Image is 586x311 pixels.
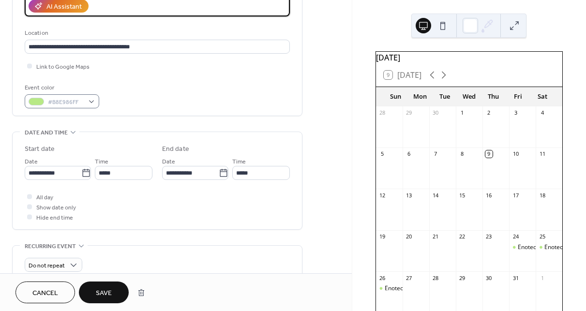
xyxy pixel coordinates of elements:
span: Save [96,288,112,298]
div: 9 [485,150,493,158]
div: Enoteca Store Tasting (iSqaure, Elements) [376,284,403,293]
span: Date [162,157,175,167]
div: Sat [530,87,555,106]
span: Show date only [36,203,76,213]
div: Fri [506,87,530,106]
div: 28 [432,274,439,281]
div: End date [162,144,189,154]
div: 15 [459,192,466,199]
span: Hide end time [36,213,73,223]
div: 23 [485,233,493,240]
div: AI Assistant [46,2,82,12]
div: 8 [459,150,466,158]
div: 25 [539,233,546,240]
div: 30 [485,274,493,281]
div: 31 [512,274,519,281]
div: 29 [459,274,466,281]
div: 24 [512,233,519,240]
div: 16 [485,192,493,199]
div: 27 [406,274,413,281]
div: 19 [379,233,386,240]
button: Save [79,281,129,303]
span: Time [232,157,246,167]
div: 12 [379,192,386,199]
div: Thu [481,87,506,106]
div: Enoteca Store Tasting (Fashion Walk, New Town Plaza) [536,243,562,252]
div: 22 [459,233,466,240]
div: 13 [406,192,413,199]
span: Date and time [25,128,68,138]
button: Cancel [15,281,75,303]
div: Enoteca Store Tasting (IFC mall, Festival Walk) [509,243,536,252]
div: 7 [432,150,439,158]
div: Start date [25,144,55,154]
div: 28 [379,109,386,117]
span: All day [36,193,53,203]
div: 5 [379,150,386,158]
div: 1 [459,109,466,117]
div: [DATE] [376,52,562,63]
div: Mon [408,87,432,106]
div: 10 [512,150,519,158]
div: 21 [432,233,439,240]
div: 18 [539,192,546,199]
span: Do not repeat [29,260,65,271]
div: 6 [406,150,413,158]
div: 26 [379,274,386,281]
span: Recurring event [25,241,76,252]
div: Wed [457,87,481,106]
div: 1 [539,274,546,281]
span: Date [25,157,38,167]
span: Link to Google Maps [36,62,90,72]
div: 2 [485,109,493,117]
span: Time [95,157,108,167]
div: 29 [406,109,413,117]
div: 11 [539,150,546,158]
div: 4 [539,109,546,117]
div: Enoteca Store Tasting (iSqaure, Elements) [385,284,498,293]
div: Tue [433,87,457,106]
span: #B8E986FF [48,97,84,107]
div: 3 [512,109,519,117]
div: 17 [512,192,519,199]
div: 30 [432,109,439,117]
div: Location [25,28,288,38]
div: 20 [406,233,413,240]
span: Cancel [32,288,58,298]
div: 14 [432,192,439,199]
div: Sun [384,87,408,106]
div: Event color [25,83,97,93]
